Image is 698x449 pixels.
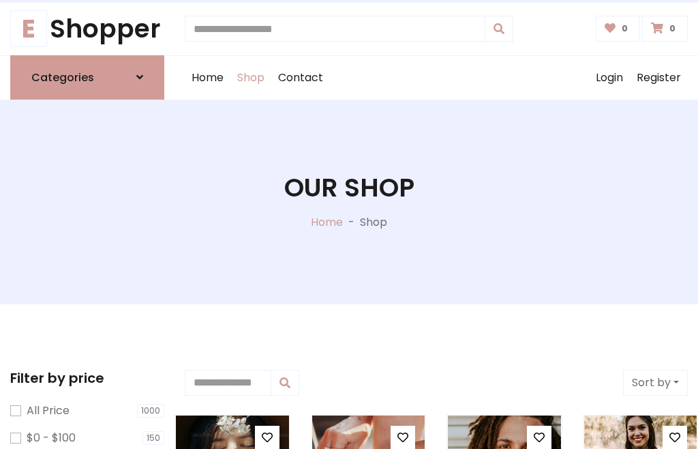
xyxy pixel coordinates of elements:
p: - [343,214,360,231]
h1: Our Shop [284,173,414,203]
a: Home [311,214,343,230]
p: Shop [360,214,387,231]
span: 0 [666,23,679,35]
a: 0 [596,16,640,42]
a: 0 [642,16,688,42]
a: Categories [10,55,164,100]
span: 0 [618,23,631,35]
a: EShopper [10,14,164,44]
h6: Categories [31,71,94,84]
a: Login [589,56,630,100]
span: 150 [142,431,164,445]
a: Contact [271,56,330,100]
a: Home [185,56,230,100]
label: $0 - $100 [27,430,76,446]
button: Sort by [623,370,688,396]
h1: Shopper [10,14,164,44]
a: Shop [230,56,271,100]
span: 1000 [137,404,164,418]
a: Register [630,56,688,100]
span: E [10,10,47,47]
h5: Filter by price [10,370,164,386]
label: All Price [27,403,70,419]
